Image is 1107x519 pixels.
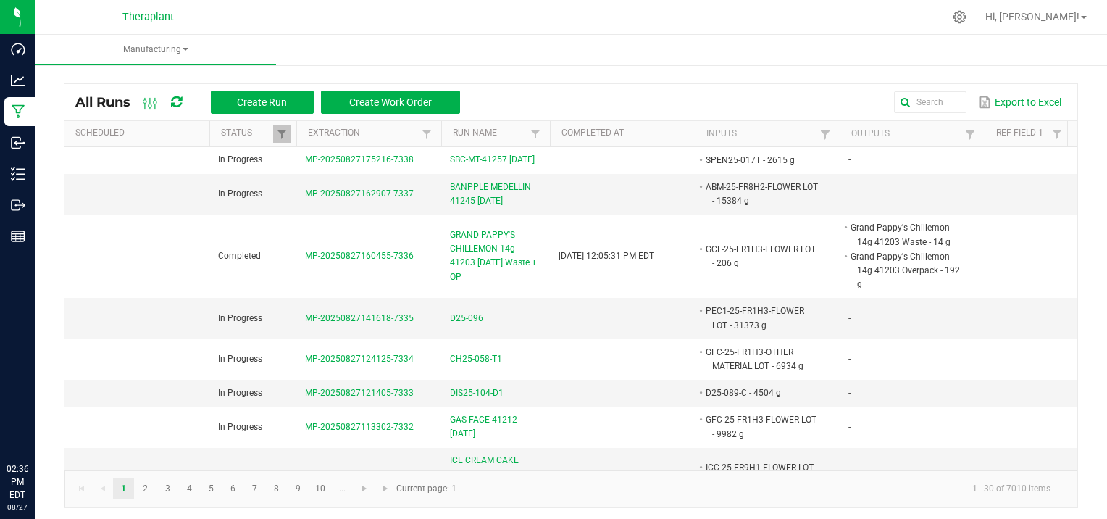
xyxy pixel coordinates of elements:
a: Filter [816,125,834,144]
span: MP-20250827141618-7335 [305,313,414,323]
a: Ref Field 1Sortable [996,128,1048,139]
span: Hi, [PERSON_NAME]! [985,11,1079,22]
span: Go to the next page [359,483,370,494]
a: Completed AtSortable [561,128,689,139]
span: Create Run [237,96,287,108]
li: ICC-25-FR9H1-FLOWER LOT - 13147 g [703,460,818,489]
inline-svg: Analytics [11,73,25,88]
a: Page 10 [310,478,331,499]
span: In Progress [218,422,262,432]
inline-svg: Dashboard [11,42,25,57]
span: In Progress [218,388,262,398]
iframe: Resource center unread badge [43,401,60,418]
p: 08/27 [7,502,28,512]
li: Grand Pappy's Chillemon 14g 41203 Overpack - 192 g [848,249,963,292]
a: Run NameSortable [453,128,526,139]
li: GFC-25-FR1H3-FLOWER LOT - 9982 g [703,412,818,441]
td: - [840,339,985,380]
a: Page 11 [332,478,353,499]
div: All Runs [75,90,471,115]
th: Inputs [695,121,840,147]
td: - [840,380,985,407]
button: Create Work Order [321,91,460,114]
span: SBC-MT-41257 [DATE] [450,153,535,167]
a: StatusSortable [221,128,272,139]
td: - [840,448,985,502]
span: In Progress [218,154,262,165]
td: - [840,147,985,174]
inline-svg: Inventory [11,167,25,181]
a: ExtractionSortable [308,128,417,139]
span: Completed [218,251,261,261]
span: Create Work Order [349,96,432,108]
a: Manufacturing [35,35,276,65]
a: Page 3 [157,478,178,499]
span: MP-20250827113302-7332 [305,422,414,432]
span: MP-20250826213824-7331 [305,469,414,479]
span: D25-096 [450,312,483,325]
kendo-pager-info: 1 - 30 of 7010 items [465,477,1062,501]
button: Create Run [211,91,314,114]
inline-svg: Manufacturing [11,104,25,119]
a: Filter [527,125,544,143]
li: ABM-25-FR8H2-FLOWER LOT - 15384 g [703,180,818,208]
li: GFC-25-FR1H3-OTHER MATERIAL LOT - 6934 g [703,345,818,373]
th: Outputs [840,121,985,147]
li: PEC1-25-FR1H3-FLOWER LOT - 31373 g [703,304,818,332]
a: Page 7 [244,478,265,499]
a: Filter [1048,125,1066,143]
inline-svg: Inbound [11,136,25,150]
iframe: Resource center [14,403,58,447]
span: In Progress [218,188,262,199]
li: D25-089-C - 4504 g [703,386,818,400]
div: Manage settings [951,10,969,24]
span: Go to the last page [380,483,392,494]
td: - [840,298,985,339]
a: Page 4 [179,478,200,499]
li: Grand Pappy's Chillemon 14g 41203 Waste - 14 g [848,220,963,249]
span: CH25-058-T1 [450,352,502,366]
span: BANPPLE MEDELLIN 41245 [DATE] [450,180,541,208]
a: Filter [961,125,979,144]
span: In Progress [218,354,262,364]
span: [DATE] 12:05:31 PM EDT [559,251,654,261]
a: Page 8 [266,478,287,499]
a: Page 9 [288,478,309,499]
a: ScheduledSortable [75,128,204,139]
a: Filter [418,125,435,143]
button: Export to Excel [975,90,1065,115]
kendo-pager: Current page: 1 [64,470,1077,507]
a: Go to the next page [354,478,375,499]
td: - [840,174,985,215]
span: In Progress [218,469,262,479]
span: DIS25-104-D1 [450,386,504,400]
td: - [840,407,985,447]
a: Page 2 [135,478,156,499]
span: GAS FACE 41212 [DATE] [450,413,541,441]
li: SPEN25-017T - 2615 g [703,153,818,167]
a: Go to the last page [375,478,396,499]
span: Manufacturing [35,43,276,56]
span: MP-20250827175216-7338 [305,154,414,165]
inline-svg: Reports [11,229,25,244]
span: In Progress [218,313,262,323]
span: GRAND PAPPY'S CHILLEMON 14g 41203 [DATE] Waste + OP [450,228,541,284]
a: Page 6 [222,478,243,499]
p: 02:36 PM EDT [7,462,28,502]
span: Theraplant [122,11,174,23]
span: MP-20250827160455-7336 [305,251,414,261]
inline-svg: Outbound [11,198,25,212]
a: Filter [273,125,291,143]
span: MP-20250827162907-7337 [305,188,414,199]
span: MP-20250827121405-7333 [305,388,414,398]
a: Page 5 [201,478,222,499]
input: Search [894,91,966,113]
span: MP-20250827124125-7334 [305,354,414,364]
a: Page 1 [113,478,134,499]
span: ICE CREAM CAKE PARTY PACK 41162 [DATE] [450,454,541,496]
li: GCL-25-FR1H3-FLOWER LOT - 206 g [703,242,818,270]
